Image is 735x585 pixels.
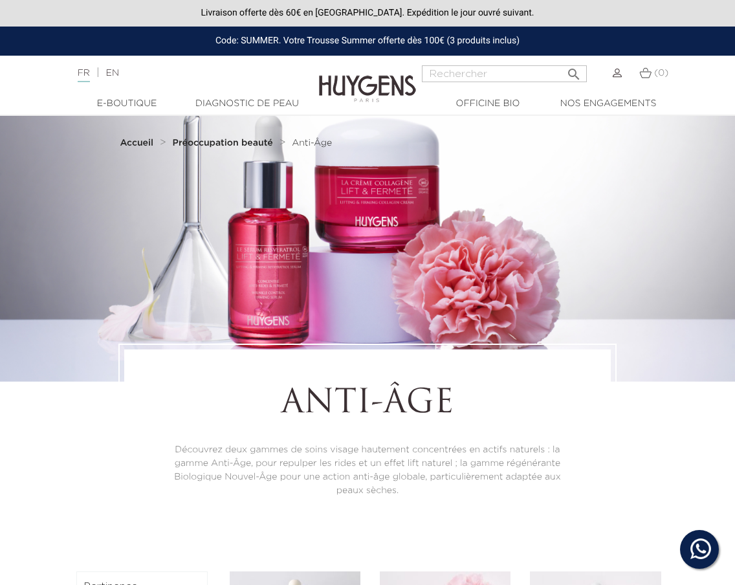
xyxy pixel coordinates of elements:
[428,97,548,111] a: Officine Bio
[106,69,119,78] a: EN
[422,65,587,82] input: Rechercher
[654,69,668,78] span: (0)
[173,138,273,148] strong: Préoccupation beauté
[67,97,187,111] a: E-Boutique
[120,138,156,148] a: Accueil
[319,54,416,104] img: Huygens
[173,138,276,148] a: Préoccupation beauté
[292,138,332,148] a: Anti-Âge
[562,61,586,79] button: 
[120,138,153,148] strong: Accueil
[548,97,668,111] a: Nos engagements
[160,443,575,498] p: Découvrez deux gammes de soins visage hautement concentrées en actifs naturels : la gamme Anti-Âg...
[78,69,90,82] a: FR
[71,65,297,81] div: |
[187,97,307,111] a: Diagnostic de peau
[566,63,582,78] i: 
[292,138,332,148] span: Anti-Âge
[160,385,575,424] h1: Anti-Âge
